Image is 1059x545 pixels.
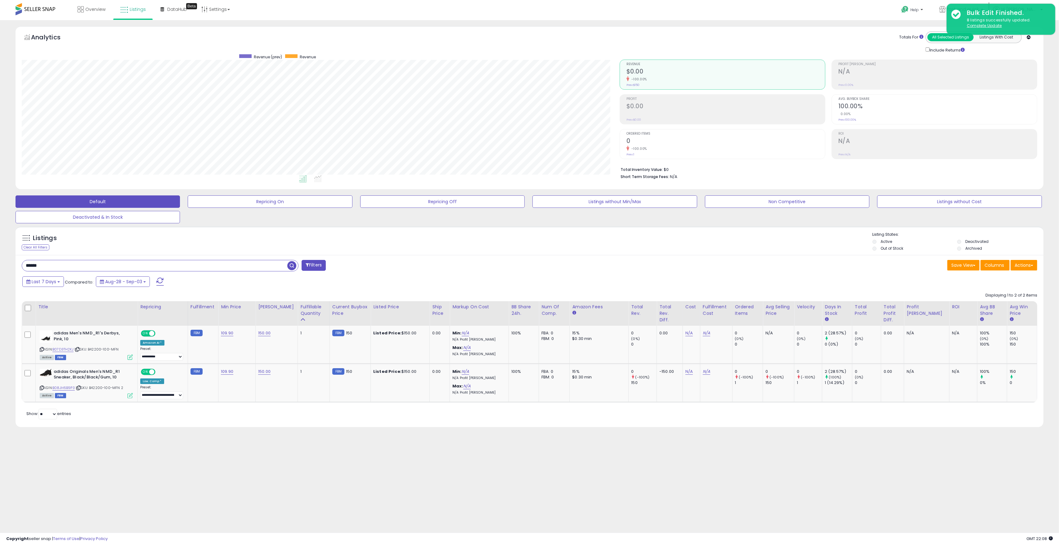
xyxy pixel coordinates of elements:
[952,304,975,310] div: ROI
[881,239,892,244] label: Active
[463,383,471,389] a: N/A
[463,345,471,351] a: N/A
[855,375,864,380] small: (0%)
[980,260,1010,270] button: Columns
[40,369,133,398] div: ASIN:
[621,174,669,179] b: Short Term Storage Fees:
[541,369,565,374] div: FBA: 0
[373,369,425,374] div: $150.00
[55,393,66,398] span: FBM
[96,276,150,287] button: Aug-28 - Sep-03
[631,336,640,341] small: (0%)
[631,304,654,317] div: Total Rev.
[631,380,657,386] div: 150
[1010,342,1037,347] div: 150
[1010,304,1034,317] div: Avg Win Price
[572,369,624,374] div: 15%
[373,369,402,374] b: Listed Price:
[910,7,919,12] span: Help
[735,380,763,386] div: 1
[40,369,52,377] img: 31OI8RyhTPS._SL40_.jpg
[899,34,923,40] div: Totals For
[16,195,180,208] button: Default
[838,103,1037,111] h2: 100.00%
[797,336,805,341] small: (0%)
[735,336,744,341] small: (0%)
[26,411,71,417] span: Show: entries
[703,330,710,336] a: N/A
[980,369,1007,374] div: 100%
[825,369,852,374] div: 2 (28.57%)
[52,347,74,352] a: B07D3TH2KJ
[572,330,624,336] div: 15%
[952,330,972,336] div: N/A
[629,77,647,82] small: -100.00%
[332,330,344,336] small: FBM
[838,83,853,87] small: Prev: 0.00%
[631,342,657,347] div: 0
[40,355,54,360] span: All listings currently available for purchase on Amazon
[541,374,565,380] div: FBM: 0
[621,167,663,172] b: Total Inventory Value:
[907,304,947,317] div: Profit [PERSON_NAME]
[901,6,909,13] i: Get Help
[855,369,881,374] div: 0
[452,330,462,336] b: Min:
[980,330,1007,336] div: 100%
[881,246,903,251] label: Out of Stock
[572,310,576,316] small: Amazon Fees.
[626,103,825,111] h2: $0.00
[572,336,624,342] div: $0.30 min
[140,340,164,346] div: Amazon AI *
[373,304,427,310] div: Listed Price
[221,369,233,375] a: 109.90
[300,54,316,60] span: Revenue
[703,304,730,317] div: Fulfillment Cost
[38,304,135,310] div: Title
[1010,330,1037,336] div: 150
[140,385,183,399] div: Preset:
[626,63,825,66] span: Revenue
[659,369,678,374] div: -150.00
[432,304,447,317] div: Ship Price
[884,304,901,323] div: Total Profit Diff.
[629,146,647,151] small: -100.00%
[22,276,64,287] button: Last 7 Days
[452,304,506,310] div: Markup on Cost
[873,232,1043,238] p: Listing States:
[140,378,164,384] div: Low. Comp *
[980,336,989,341] small: (0%)
[980,304,1004,317] div: Avg BB Share
[907,330,945,336] div: N/A
[962,17,1051,29] div: 8 listings successfully updated.
[685,330,693,336] a: N/A
[33,234,57,243] h5: Listings
[1011,260,1037,270] button: Actions
[541,330,565,336] div: FBA: 0
[626,132,825,136] span: Ordered Items
[452,345,463,351] b: Max:
[155,369,164,374] span: OFF
[838,118,856,122] small: Prev: 100.00%
[462,369,469,375] a: N/A
[155,331,164,336] span: OFF
[884,330,899,336] div: 0.00
[52,385,75,391] a: B08JH6B9P3
[22,244,49,250] div: Clear All Filters
[130,6,146,12] span: Listings
[1010,317,1013,322] small: Avg Win Price.
[105,279,142,285] span: Aug-28 - Sep-03
[685,304,698,310] div: Cost
[739,375,753,380] small: (-100%)
[797,369,822,374] div: 0
[300,330,325,336] div: 1
[980,380,1007,386] div: 0%
[825,304,850,317] div: Days In Stock
[735,369,763,374] div: 0
[1010,369,1037,374] div: 150
[462,330,469,336] a: N/A
[141,369,149,374] span: ON
[346,369,352,374] span: 150
[921,46,972,53] div: Include Returns
[631,369,657,374] div: 0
